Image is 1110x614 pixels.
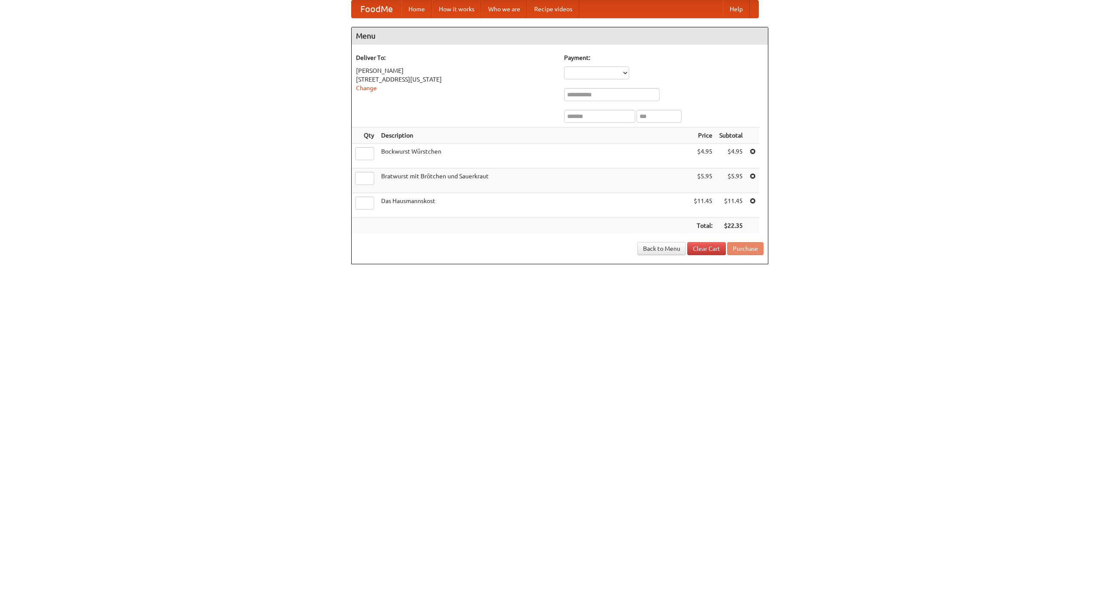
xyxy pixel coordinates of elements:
[378,168,690,193] td: Bratwurst mit Brötchen und Sauerkraut
[716,144,746,168] td: $4.95
[378,128,690,144] th: Description
[356,53,555,62] h5: Deliver To:
[352,128,378,144] th: Qty
[637,242,686,255] a: Back to Menu
[356,75,555,84] div: [STREET_ADDRESS][US_STATE]
[432,0,481,18] a: How it works
[527,0,579,18] a: Recipe videos
[690,128,716,144] th: Price
[723,0,750,18] a: Help
[687,242,726,255] a: Clear Cart
[378,144,690,168] td: Bockwurst Würstchen
[352,27,768,45] h4: Menu
[356,66,555,75] div: [PERSON_NAME]
[352,0,402,18] a: FoodMe
[690,193,716,218] td: $11.45
[402,0,432,18] a: Home
[481,0,527,18] a: Who we are
[690,144,716,168] td: $4.95
[690,218,716,234] th: Total:
[564,53,764,62] h5: Payment:
[356,85,377,92] a: Change
[716,128,746,144] th: Subtotal
[716,218,746,234] th: $22.35
[690,168,716,193] td: $5.95
[716,168,746,193] td: $5.95
[716,193,746,218] td: $11.45
[378,193,690,218] td: Das Hausmannskost
[727,242,764,255] button: Purchase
